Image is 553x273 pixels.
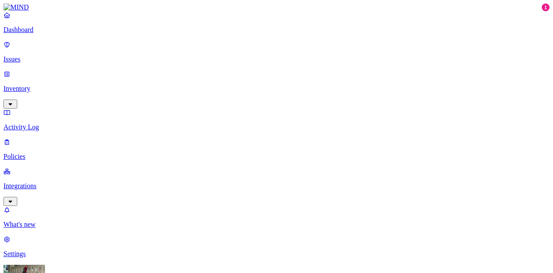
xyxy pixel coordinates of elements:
img: MIND [3,3,29,11]
a: Settings [3,235,550,258]
p: What's new [3,221,550,228]
a: Policies [3,138,550,161]
p: Activity Log [3,123,550,131]
p: Settings [3,250,550,258]
p: Inventory [3,85,550,93]
a: What's new [3,206,550,228]
div: 1 [542,3,550,11]
p: Dashboard [3,26,550,34]
a: Activity Log [3,109,550,131]
p: Issues [3,55,550,63]
p: Integrations [3,182,550,190]
a: MIND [3,3,550,11]
a: Inventory [3,70,550,107]
a: Integrations [3,167,550,205]
a: Dashboard [3,11,550,34]
p: Policies [3,153,550,161]
a: Issues [3,41,550,63]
